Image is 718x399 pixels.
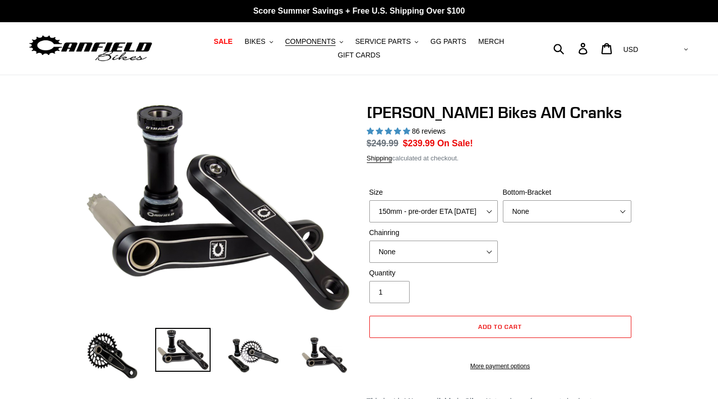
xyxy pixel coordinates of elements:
[214,37,232,46] span: SALE
[245,37,266,46] span: BIKES
[403,138,435,148] span: $239.99
[280,35,348,48] button: COMPONENTS
[369,316,631,338] button: Add to cart
[28,33,154,65] img: Canfield Bikes
[85,328,140,383] img: Load image into Gallery viewer, Canfield Bikes AM Cranks
[369,187,498,198] label: Size
[559,37,584,60] input: Search
[478,37,504,46] span: MERCH
[209,35,237,48] a: SALE
[296,328,352,383] img: Load image into Gallery viewer, CANFIELD-AM_DH-CRANKS
[285,37,336,46] span: COMPONENTS
[367,154,393,163] a: Shipping
[333,48,385,62] a: GIFT CARDS
[367,153,634,163] div: calculated at checkout.
[369,227,498,238] label: Chainring
[350,35,423,48] button: SERVICE PARTS
[367,103,634,122] h1: [PERSON_NAME] Bikes AM Cranks
[355,37,411,46] span: SERVICE PARTS
[478,323,522,330] span: Add to cart
[437,137,473,150] span: On Sale!
[155,328,211,372] img: Load image into Gallery viewer, Canfield Cranks
[367,138,399,148] s: $249.99
[503,187,631,198] label: Bottom-Bracket
[369,362,631,371] a: More payment options
[240,35,278,48] button: BIKES
[412,127,445,135] span: 86 reviews
[369,268,498,278] label: Quantity
[367,127,412,135] span: 4.97 stars
[473,35,509,48] a: MERCH
[425,35,471,48] a: GG PARTS
[338,51,380,60] span: GIFT CARDS
[226,328,281,383] img: Load image into Gallery viewer, Canfield Bikes AM Cranks
[430,37,466,46] span: GG PARTS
